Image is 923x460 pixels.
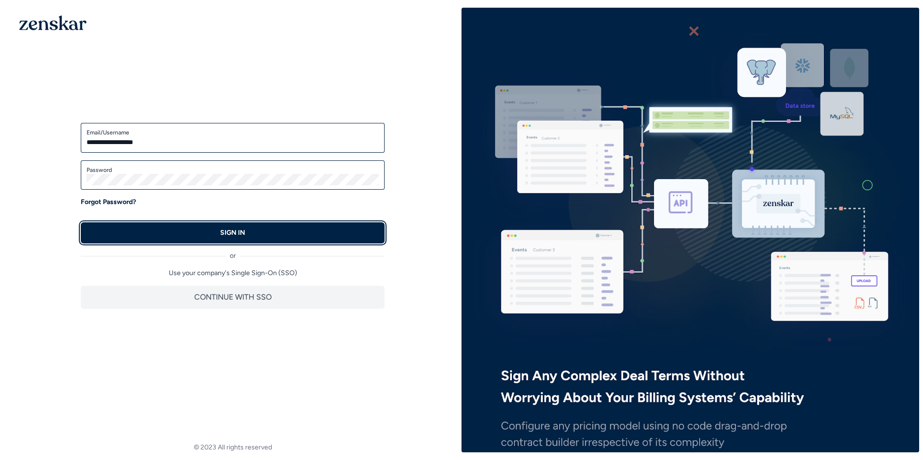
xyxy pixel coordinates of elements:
[87,129,379,136] label: Email/Username
[81,286,385,309] button: CONTINUE WITH SSO
[4,443,461,452] footer: © 2023 All rights reserved
[81,243,385,261] div: or
[81,197,136,207] a: Forgot Password?
[19,15,87,30] img: 1OGAJ2xQqyY4LXKgY66KYq0eOWRCkrZdAb3gUhuVAqdWPZE9SRJmCz+oDMSn4zDLXe31Ii730ItAGKgCKgCCgCikA4Av8PJUP...
[220,228,245,238] p: SIGN IN
[87,166,379,174] label: Password
[81,222,385,243] button: SIGN IN
[81,268,385,278] p: Use your company's Single Sign-On (SSO)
